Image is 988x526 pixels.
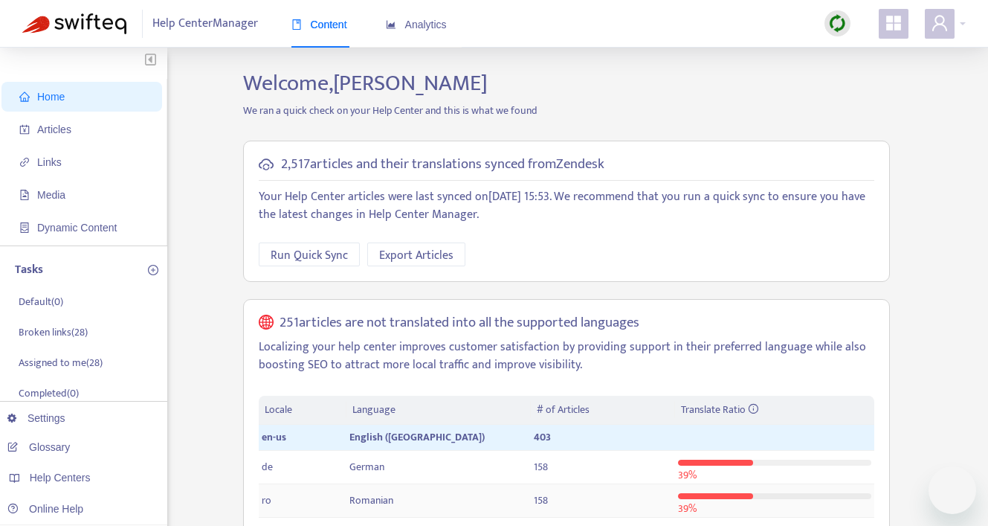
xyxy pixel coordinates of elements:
[22,13,126,34] img: Swifteq
[19,355,103,371] p: Assigned to me ( 28 )
[349,492,393,509] span: Romanian
[281,156,604,173] h5: 2,517 articles and their translations synced from Zendesk
[531,396,674,425] th: # of Articles
[259,157,274,172] span: cloud-sync
[259,339,874,374] p: Localizing your help center improves customer satisfaction by providing support in their preferre...
[534,492,548,509] span: 158
[349,429,485,446] span: English ([GEOGRAPHIC_DATA])
[262,429,286,446] span: en-us
[148,265,158,275] span: plus-circle
[885,14,903,32] span: appstore
[367,243,465,266] button: Export Articles
[386,19,447,31] span: Analytics
[232,103,901,118] p: We ran a quick check on your Help Center and this is what we found
[379,246,453,265] span: Export Articles
[19,294,63,309] p: Default ( 0 )
[262,492,271,509] span: ro
[346,396,531,425] th: Language
[349,458,384,475] span: German
[19,324,88,340] p: Broken links ( 28 )
[19,385,79,401] p: Completed ( 0 )
[19,190,30,200] span: file-image
[262,458,273,475] span: de
[19,222,30,233] span: container
[37,124,71,135] span: Articles
[534,429,551,446] span: 403
[678,500,697,517] span: 39 %
[243,65,488,102] span: Welcome, [PERSON_NAME]
[7,441,70,453] a: Glossary
[37,222,117,234] span: Dynamic Content
[271,246,348,265] span: Run Quick Sync
[931,14,949,32] span: user
[7,412,65,424] a: Settings
[291,19,347,31] span: Content
[19,124,30,135] span: account-book
[828,14,847,33] img: sync.dc5367851b00ba804db3.png
[929,466,976,514] iframe: Button to launch messaging window
[152,10,258,38] span: Help Center Manager
[259,188,874,224] p: Your Help Center articles were last synced on [DATE] 15:53 . We recommend that you run a quick sy...
[15,261,43,279] p: Tasks
[386,19,396,30] span: area-chart
[37,91,65,103] span: Home
[678,466,697,484] span: 39 %
[30,472,91,484] span: Help Centers
[37,156,62,168] span: Links
[37,189,65,201] span: Media
[7,503,83,515] a: Online Help
[259,315,274,332] span: global
[291,19,302,30] span: book
[681,402,868,418] div: Translate Ratio
[280,315,639,332] h5: 251 articles are not translated into all the supported languages
[259,396,346,425] th: Locale
[19,157,30,167] span: link
[259,243,360,266] button: Run Quick Sync
[19,92,30,102] span: home
[534,458,548,475] span: 158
